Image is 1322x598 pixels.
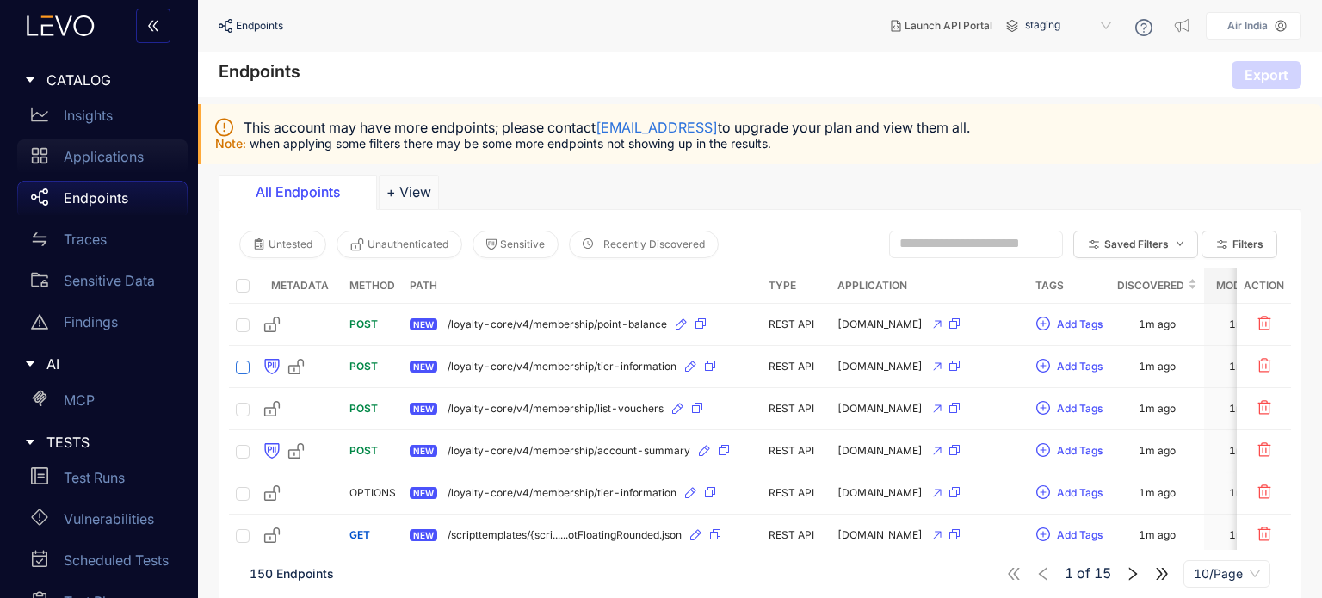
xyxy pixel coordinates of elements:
[837,361,923,373] span: [DOMAIN_NAME]
[244,120,970,135] span: This account may have more endpoints; please contact to upgrade your plan and view them all.
[769,529,824,541] div: REST API
[17,222,188,263] a: Traces
[343,268,403,304] th: Method
[136,9,170,43] button: double-left
[64,314,118,330] p: Findings
[64,108,113,123] p: Insights
[403,268,762,304] th: Path
[1227,20,1268,32] p: Air India
[1036,443,1050,459] span: plus-circle
[837,403,923,415] span: [DOMAIN_NAME]
[233,184,362,200] div: All Endpoints
[837,529,923,541] span: [DOMAIN_NAME]
[1057,487,1103,499] span: Add Tags
[1154,566,1170,582] span: double-right
[368,238,448,250] span: Unauthenticated
[1232,61,1301,89] button: Export
[1211,276,1270,295] span: Modified
[905,20,992,32] span: Launch API Portal
[17,502,188,543] a: Vulnerabilities
[877,12,1006,40] button: Launch API Portal
[1057,403,1103,415] span: Add Tags
[24,436,36,448] span: caret-right
[569,231,719,258] button: clock-circleRecently Discovered
[250,566,334,581] span: 150 Endpoints
[349,486,396,499] span: OPTIONS
[1036,527,1050,543] span: plus-circle
[1104,238,1169,250] span: Saved Filters
[1139,403,1176,415] div: 1m ago
[64,470,125,485] p: Test Runs
[448,318,667,330] span: /loyalty-core/v4/membership/point-balance
[448,529,682,541] span: /scripttemplates/{scri......otFloatingRounded.json
[1065,566,1073,582] span: 1
[256,268,343,304] th: Metadata
[1194,561,1260,587] span: 10/Page
[215,137,1308,151] p: when applying some filters there may be some more endpoints not showing up in the results.
[349,444,378,457] span: POST
[64,190,128,206] p: Endpoints
[10,62,188,98] div: CATALOG
[17,460,188,502] a: Test Runs
[1035,311,1103,338] button: plus-circleAdd Tags
[769,403,824,415] div: REST API
[349,528,370,541] span: GET
[31,313,48,330] span: warning
[64,149,144,164] p: Applications
[448,445,690,457] span: /loyalty-core/v4/membership/account-summary
[24,358,36,370] span: caret-right
[236,20,283,32] span: Endpoints
[1035,395,1103,422] button: plus-circleAdd Tags
[1139,445,1176,457] div: 1m ago
[1035,479,1103,507] button: plus-circleAdd Tags
[1094,566,1111,582] span: 15
[1036,401,1050,416] span: plus-circle
[1073,231,1198,258] button: Saved Filtersdown
[1229,318,1266,330] div: 1m ago
[17,139,188,181] a: Applications
[17,98,188,139] a: Insights
[337,231,462,258] button: Unauthenticated
[64,231,107,247] p: Traces
[1065,566,1111,582] span: of
[410,445,437,457] span: NEW
[64,511,154,527] p: Vulnerabilities
[1229,403,1266,415] div: 1m ago
[410,318,437,330] span: NEW
[1237,268,1291,304] th: Action
[64,392,95,408] p: MCP
[1139,487,1176,499] div: 1m ago
[10,346,188,382] div: AI
[24,74,36,86] span: caret-right
[1057,318,1103,330] span: Add Tags
[1025,12,1115,40] span: staging
[1139,318,1176,330] div: 1m ago
[1229,487,1266,499] div: 1m ago
[500,238,545,250] span: Sensitive
[10,424,188,460] div: TESTS
[269,238,312,250] span: Untested
[17,383,188,424] a: MCP
[1117,276,1184,295] span: Discovered
[1176,239,1184,249] span: down
[46,72,174,88] span: CATALOG
[17,305,188,346] a: Findings
[1229,361,1266,373] div: 1m ago
[1229,529,1266,541] div: 1m ago
[1036,317,1050,332] span: plus-circle
[349,402,378,415] span: POST
[31,231,48,248] span: swap
[64,273,155,288] p: Sensitive Data
[448,361,676,373] span: /loyalty-core/v4/membership/tier-information
[1125,566,1140,582] span: right
[17,263,188,305] a: Sensitive Data
[17,543,188,584] a: Scheduled Tests
[219,61,300,82] h4: Endpoints
[1229,445,1266,457] div: 1m ago
[349,360,378,373] span: POST
[64,552,169,568] p: Scheduled Tests
[46,356,174,372] span: AI
[1057,445,1103,457] span: Add Tags
[1036,485,1050,501] span: plus-circle
[837,318,923,330] span: [DOMAIN_NAME]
